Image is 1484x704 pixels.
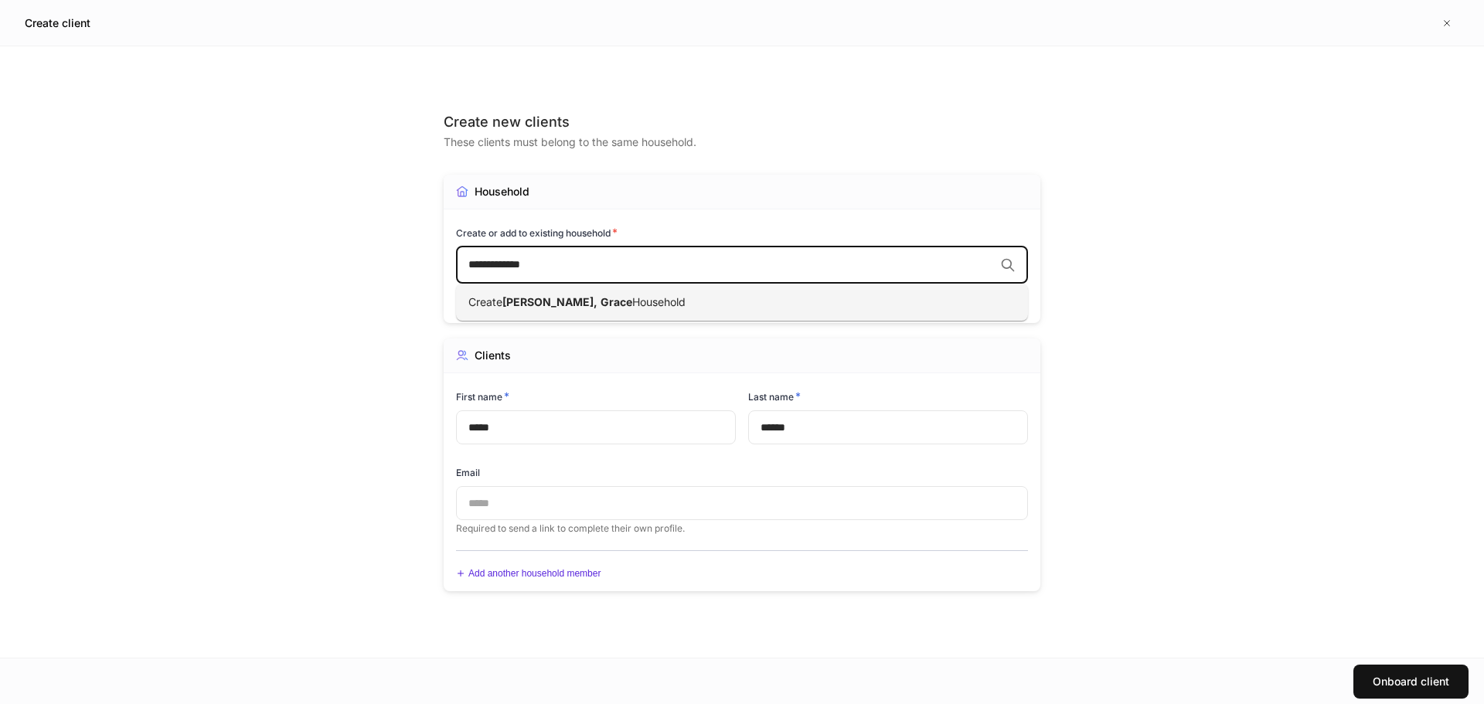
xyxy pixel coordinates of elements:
h6: First name [456,389,509,404]
div: Onboard client [1373,674,1449,689]
span: Create [468,295,502,308]
div: These clients must belong to the same household. [444,131,1040,150]
h6: Create or add to existing household [456,225,618,240]
span: [PERSON_NAME], [502,295,597,308]
div: Create new clients [444,113,1040,131]
span: Grace [601,295,632,308]
button: Onboard client [1353,665,1469,699]
h6: Email [456,465,480,480]
div: Household [475,184,529,199]
button: Add another household member [456,568,601,580]
h6: Last name [748,389,801,404]
h5: Create client [25,15,90,31]
p: Required to send a link to complete their own profile. [456,522,1028,535]
span: Household [632,295,686,308]
div: Clients [475,348,511,363]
